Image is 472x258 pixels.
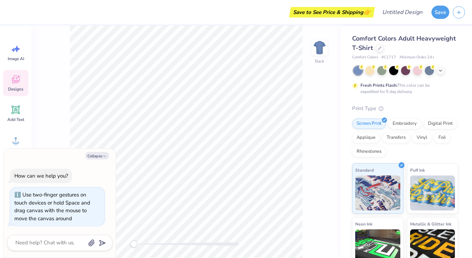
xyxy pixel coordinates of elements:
[313,41,327,55] img: Back
[7,117,24,122] span: Add Text
[14,172,68,179] div: How can we help you?
[423,119,457,129] div: Digital Print
[85,152,109,159] button: Collapse
[388,119,421,129] div: Embroidery
[352,34,456,52] span: Comfort Colors Adult Heavyweight T-Shirt
[352,132,380,143] div: Applique
[14,191,90,222] div: Use two-finger gestures on touch devices or hold Space and drag canvas with the mouse to move the...
[410,175,455,210] img: Puff Ink
[360,82,446,95] div: This color can be expedited for 5 day delivery.
[412,132,432,143] div: Vinyl
[352,119,386,129] div: Screen Print
[8,86,23,92] span: Designs
[352,105,458,113] div: Print Type
[434,132,450,143] div: Foil
[291,7,373,17] div: Save to See Price & Shipping
[363,8,371,16] span: 👉
[360,83,398,88] strong: Fresh Prints Flash:
[355,175,400,210] img: Standard
[382,132,410,143] div: Transfers
[377,5,428,19] input: Untitled Design
[381,55,396,60] span: # C1717
[431,6,449,19] button: Save
[130,241,137,248] div: Accessibility label
[400,55,435,60] span: Minimum Order: 24 +
[315,58,324,64] div: Back
[8,56,24,62] span: Image AI
[410,166,425,174] span: Puff Ink
[355,220,372,228] span: Neon Ink
[9,147,23,153] span: Upload
[352,146,386,157] div: Rhinestones
[410,220,451,228] span: Metallic & Glitter Ink
[355,166,374,174] span: Standard
[352,55,378,60] span: Comfort Colors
